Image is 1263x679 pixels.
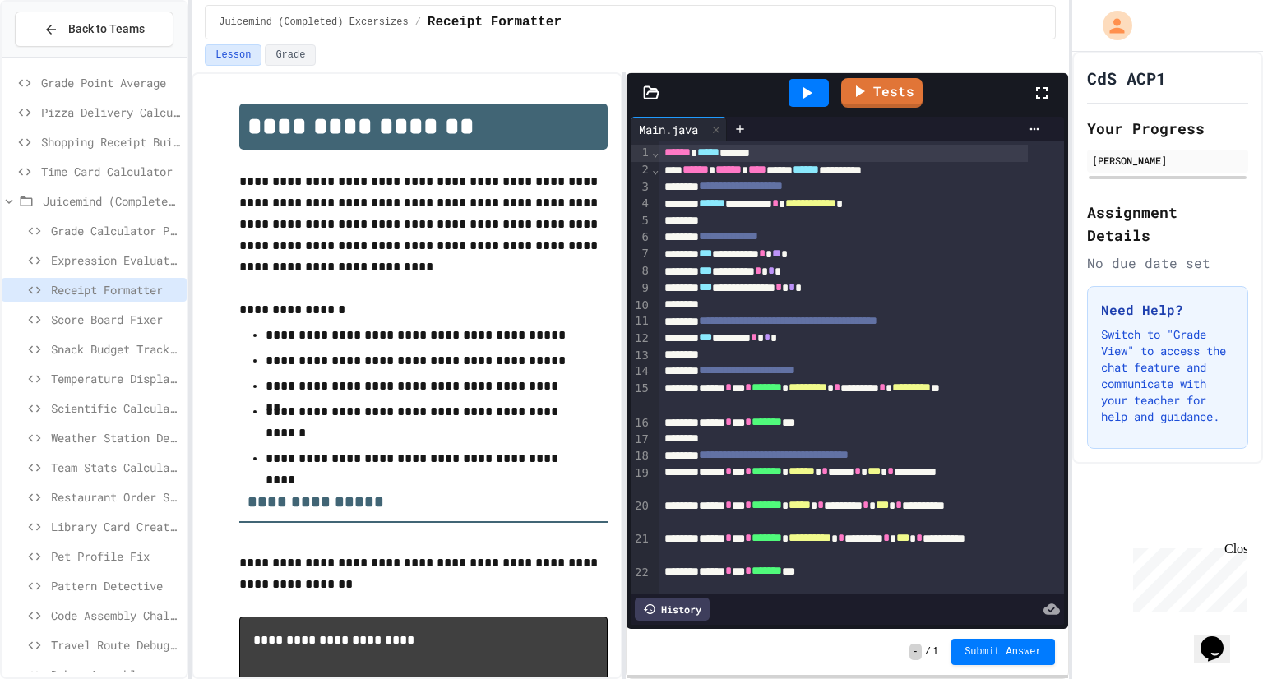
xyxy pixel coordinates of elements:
[219,16,408,29] span: Juicemind (Completed) Excersizes
[631,298,651,314] div: 10
[631,162,651,179] div: 2
[631,348,651,364] div: 13
[1085,7,1136,44] div: My Account
[631,415,651,432] div: 16
[631,196,651,213] div: 4
[51,400,180,417] span: Scientific Calculator
[909,644,922,660] span: -
[951,639,1055,665] button: Submit Answer
[631,246,651,263] div: 7
[631,465,651,498] div: 19
[631,363,651,381] div: 14
[43,192,180,210] span: Juicemind (Completed) Excersizes
[51,252,180,269] span: Expression Evaluator Fix
[51,340,180,358] span: Snack Budget Tracker
[415,16,421,29] span: /
[51,547,180,565] span: Pet Profile Fix
[51,636,180,654] span: Travel Route Debugger
[925,645,931,658] span: /
[631,229,651,247] div: 6
[631,313,651,330] div: 11
[1127,542,1247,612] iframe: chat widget
[631,448,651,465] div: 18
[1087,253,1248,273] div: No due date set
[41,104,180,121] span: Pizza Delivery Calculator
[1194,613,1247,663] iframe: chat widget
[932,645,938,658] span: 1
[1087,117,1248,140] h2: Your Progress
[51,577,180,594] span: Pattern Detective
[651,163,659,176] span: Fold line
[1101,300,1234,320] h3: Need Help?
[1087,201,1248,247] h2: Assignment Details
[651,145,659,159] span: Fold line
[51,459,180,476] span: Team Stats Calculator
[68,21,145,38] span: Back to Teams
[51,370,180,387] span: Temperature Display Fix
[841,78,923,108] a: Tests
[631,498,651,531] div: 20
[631,179,651,196] div: 3
[51,488,180,506] span: Restaurant Order System
[41,163,180,180] span: Time Card Calculator
[631,381,651,415] div: 15
[631,330,651,348] div: 12
[41,133,180,150] span: Shopping Receipt Builder
[428,12,562,32] span: Receipt Formatter
[51,518,180,535] span: Library Card Creator
[631,121,706,138] div: Main.java
[51,607,180,624] span: Code Assembly Challenge
[41,74,180,91] span: Grade Point Average
[1101,326,1234,425] p: Switch to "Grade View" to access the chat feature and communicate with your teacher for help and ...
[631,263,651,280] div: 8
[51,429,180,446] span: Weather Station Debugger
[631,213,651,229] div: 5
[631,280,651,298] div: 9
[205,44,261,66] button: Lesson
[265,44,316,66] button: Grade
[15,12,173,47] button: Back to Teams
[635,598,710,621] div: History
[631,432,651,448] div: 17
[1087,67,1166,90] h1: CdS ACP1
[51,281,180,298] span: Receipt Formatter
[631,145,651,162] div: 1
[631,565,651,582] div: 22
[631,531,651,564] div: 21
[1092,153,1243,168] div: [PERSON_NAME]
[965,645,1042,658] span: Submit Answer
[51,311,180,328] span: Score Board Fixer
[7,7,113,104] div: Chat with us now!Close
[631,117,727,141] div: Main.java
[51,222,180,239] span: Grade Calculator Pro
